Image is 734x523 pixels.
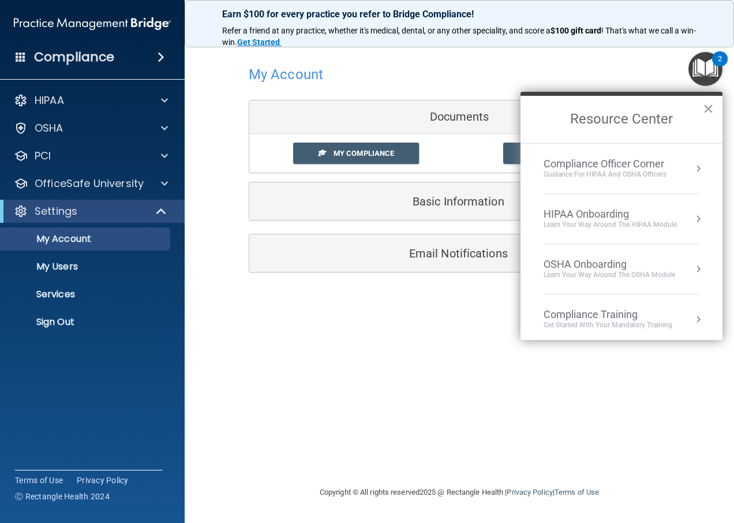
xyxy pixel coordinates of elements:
div: 2 [718,59,722,74]
div: Guidance for HIPAA and OSHA Officers [544,170,666,180]
button: Close [703,99,714,118]
img: PMB logo [14,12,171,35]
p: My Users [8,261,165,272]
p: Settings [35,204,77,218]
div: OSHA Onboarding [544,258,675,271]
p: Services [8,289,165,300]
p: Sign Out [8,316,165,328]
p: OSHA [35,121,63,135]
div: Documents [249,100,669,134]
a: Basic Information [258,188,661,214]
h4: Compliance [34,49,114,65]
h5: Email Notifications [258,247,626,260]
a: Privacy Policy [507,488,552,496]
span: ! That's what we call a win-win. [222,26,696,47]
a: Terms of Use [555,488,599,496]
a: Privacy Policy [77,475,129,486]
div: Compliance Training [544,308,672,321]
div: Copyright © All rights reserved 2025 @ Rectangle Health | | [249,474,670,511]
a: OSHA [14,121,168,135]
span: Ⓒ Rectangle Health 2024 [15,491,110,502]
div: Get Started with your mandatory training [544,320,672,330]
span: Refer a friend at any practice, whether it's medical, dental, or any other speciality, and score a [222,26,550,35]
div: Learn Your Way around the HIPAA module [544,220,677,230]
a: HIPAA [14,94,168,107]
p: HIPAA [35,94,64,107]
span: My Compliance [334,149,394,158]
a: Get Started [237,38,282,47]
a: OfficeSafe University [14,177,168,190]
h4: My Account [249,67,323,82]
a: Terms of Use [15,475,63,486]
p: My Account [8,233,165,245]
a: Email Notifications [258,240,661,266]
div: Compliance Officer Corner [544,158,666,170]
a: PCI [14,149,168,163]
h2: Resource Center [520,96,722,143]
a: Settings [14,204,167,218]
strong: $100 gift card [550,26,601,35]
h5: Basic Information [258,195,626,208]
strong: Get Started [237,38,280,47]
div: Resource Center [520,92,722,340]
div: Learn your way around the OSHA module [544,270,675,280]
p: PCI [35,149,51,163]
div: HIPAA Onboarding [544,208,677,221]
button: Open Resource Center, 2 new notifications [688,52,722,86]
p: Earn $100 for every practice you refer to Bridge Compliance! [222,9,696,20]
p: OfficeSafe University [35,177,144,190]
